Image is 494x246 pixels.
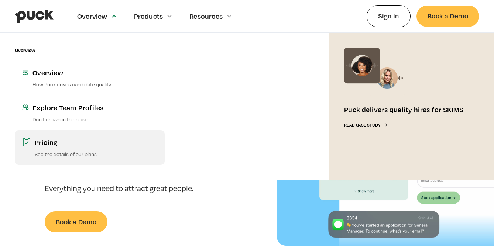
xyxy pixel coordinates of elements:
[32,68,157,77] div: Overview
[45,183,220,194] p: Everything you need to attract great people.
[416,6,479,27] a: Book a Demo
[344,123,380,128] div: Read Case Study
[15,130,165,165] a: PricingSee the details of our plans
[329,33,479,180] a: Puck delivers quality hires for SKIMSRead Case Study
[32,116,157,123] p: Don’t drown in the noise
[45,211,107,232] a: Book a Demo
[15,48,35,53] div: Overview
[367,5,411,27] a: Sign In
[134,12,163,20] div: Products
[35,150,157,157] p: See the details of our plans
[35,138,157,147] div: Pricing
[32,81,157,88] p: How Puck drives candidate quality
[189,12,223,20] div: Resources
[77,12,107,20] div: Overview
[15,96,165,130] a: Explore Team ProfilesDon’t drown in the noise
[32,103,157,112] div: Explore Team Profiles
[15,60,165,95] a: OverviewHow Puck drives candidate quality
[344,105,464,114] div: Puck delivers quality hires for SKIMS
